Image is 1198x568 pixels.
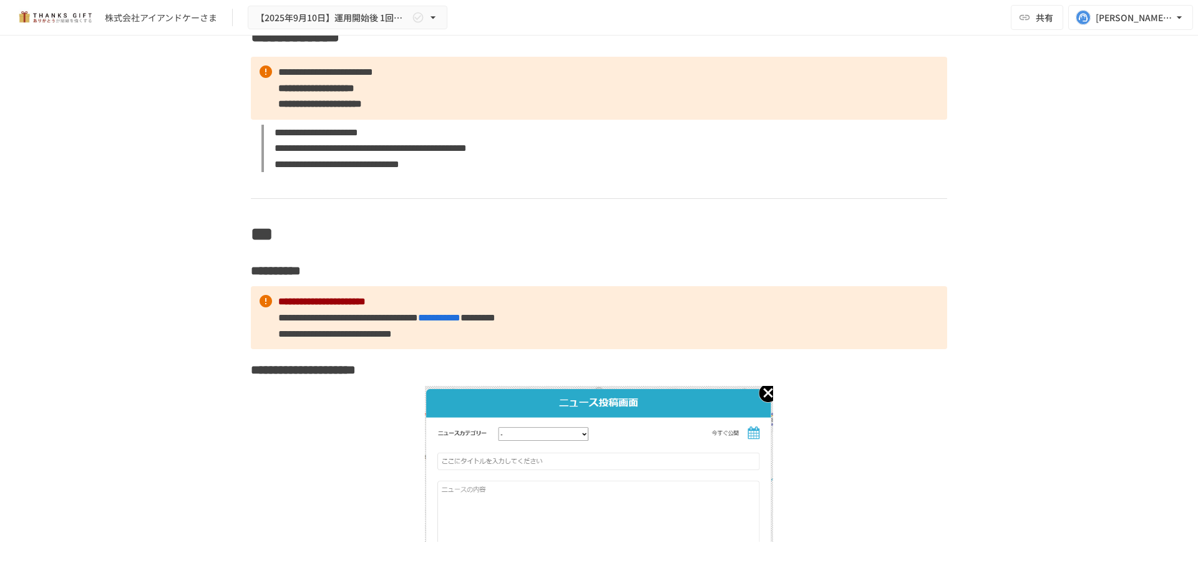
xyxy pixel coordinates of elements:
[15,7,95,27] img: mMP1OxWUAhQbsRWCurg7vIHe5HqDpP7qZo7fRoNLXQh
[1068,5,1193,30] button: [PERSON_NAME][EMAIL_ADDRESS][DOMAIN_NAME]
[105,11,217,24] div: 株式会社アイアンドケーさま
[1011,5,1063,30] button: 共有
[1096,10,1173,26] div: [PERSON_NAME][EMAIL_ADDRESS][DOMAIN_NAME]
[256,10,409,26] span: 【2025年9月10日】運用開始後 1回目振り返りミーティング
[248,6,447,30] button: 【2025年9月10日】運用開始後 1回目振り返りミーティング
[1036,11,1053,24] span: 共有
